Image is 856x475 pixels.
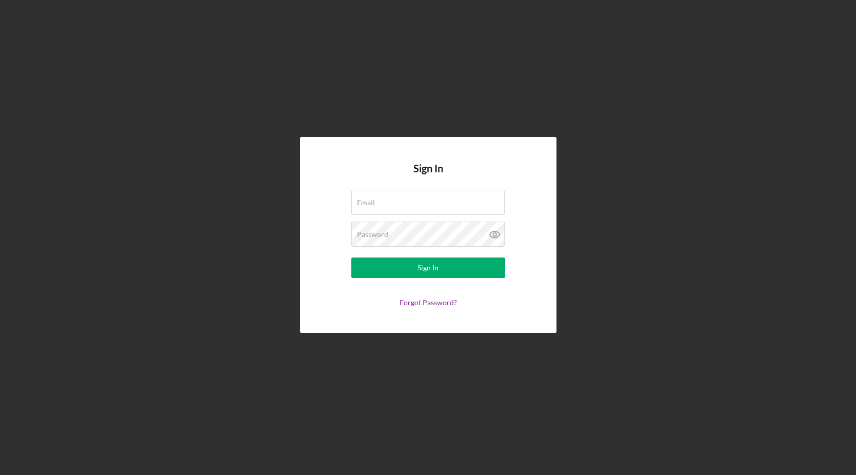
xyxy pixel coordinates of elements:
[351,258,505,278] button: Sign In
[413,163,443,190] h4: Sign In
[357,199,375,207] label: Email
[417,258,439,278] div: Sign In
[357,230,388,239] label: Password
[400,298,457,307] a: Forgot Password?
